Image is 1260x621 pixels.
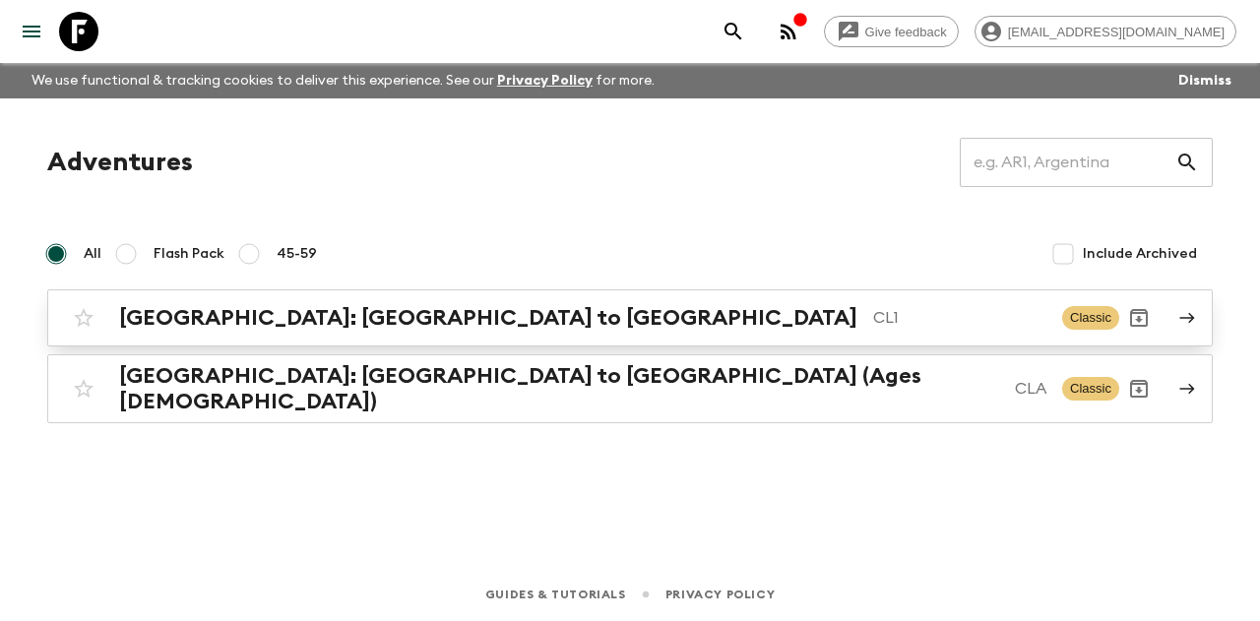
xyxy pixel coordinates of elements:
span: Flash Pack [154,244,224,264]
a: Privacy Policy [497,74,593,88]
button: Archive [1119,298,1159,338]
h2: [GEOGRAPHIC_DATA]: [GEOGRAPHIC_DATA] to [GEOGRAPHIC_DATA] (Ages [DEMOGRAPHIC_DATA]) [119,363,999,414]
a: Privacy Policy [665,584,775,605]
button: Archive [1119,369,1159,408]
div: [EMAIL_ADDRESS][DOMAIN_NAME] [975,16,1236,47]
a: Give feedback [824,16,959,47]
p: CL1 [873,306,1046,330]
p: We use functional & tracking cookies to deliver this experience. See our for more. [24,63,662,98]
span: All [84,244,101,264]
p: CLA [1015,377,1046,401]
span: Give feedback [854,25,958,39]
a: [GEOGRAPHIC_DATA]: [GEOGRAPHIC_DATA] to [GEOGRAPHIC_DATA]CL1ClassicArchive [47,289,1213,346]
span: Include Archived [1083,244,1197,264]
input: e.g. AR1, Argentina [960,135,1175,190]
button: menu [12,12,51,51]
span: Classic [1062,306,1119,330]
a: [GEOGRAPHIC_DATA]: [GEOGRAPHIC_DATA] to [GEOGRAPHIC_DATA] (Ages [DEMOGRAPHIC_DATA])CLAClassicArchive [47,354,1213,423]
button: Dismiss [1173,67,1236,94]
span: 45-59 [277,244,317,264]
span: Classic [1062,377,1119,401]
h2: [GEOGRAPHIC_DATA]: [GEOGRAPHIC_DATA] to [GEOGRAPHIC_DATA] [119,305,857,331]
a: Guides & Tutorials [485,584,626,605]
h1: Adventures [47,143,193,182]
button: search adventures [714,12,753,51]
span: [EMAIL_ADDRESS][DOMAIN_NAME] [997,25,1235,39]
